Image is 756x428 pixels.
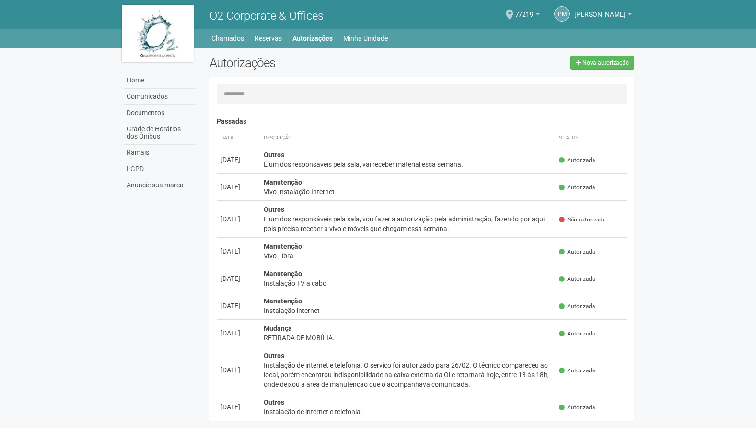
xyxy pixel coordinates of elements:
span: Autorizada [559,302,595,311]
img: logo.jpg [122,5,194,62]
strong: Outros [264,398,284,406]
a: Chamados [211,32,244,45]
a: PM [554,6,570,22]
h4: Passadas [217,118,628,125]
div: É um dos responsáveis pela sala, vai receber material essa semana. [264,160,552,169]
a: Nova autorização [570,56,634,70]
th: Descrição [260,130,556,146]
a: Autorizações [292,32,333,45]
div: Instalação internet [264,306,552,315]
a: Ramais [124,145,195,161]
span: Nova autorização [582,59,629,66]
span: Paulo Mauricio Rodrigues Pinto [574,1,626,18]
a: Home [124,72,195,89]
strong: Outros [264,206,284,213]
span: Não autorizada [559,216,605,224]
th: Data [217,130,260,146]
span: Autorizada [559,248,595,256]
div: Instalação TV a cabo [264,278,552,288]
div: Vivo Instalação Internet [264,187,552,197]
div: [DATE] [221,182,256,192]
span: Autorizada [559,367,595,375]
div: [DATE] [221,301,256,311]
div: E um dos responsáveis pela sala, vou fazer a autorização pela administração, fazendo por aqui poi... [264,214,552,233]
a: LGPD [124,161,195,177]
a: Comunicados [124,89,195,105]
span: Autorizada [559,156,595,164]
span: Autorizada [559,330,595,338]
strong: Manutenção [264,243,302,250]
span: Autorizada [559,404,595,412]
div: Vivo Fibra [264,251,552,261]
strong: Outros [264,352,284,359]
strong: Manutenção [264,178,302,186]
div: [DATE] [221,328,256,338]
a: Grade de Horários dos Ônibus [124,121,195,145]
div: Instalação de internet e telefonia. O serviço foi autorizado para 26/02. O técnico compareceu ao ... [264,360,552,389]
div: [DATE] [221,274,256,283]
h2: Autorizações [209,56,415,70]
strong: Outros [264,151,284,159]
a: Minha Unidade [343,32,388,45]
span: 7/219 [515,1,534,18]
a: Documentos [124,105,195,121]
strong: Mudança [264,324,292,332]
span: Autorizada [559,184,595,192]
strong: Manutenção [264,270,302,278]
div: RETIRADA DE MOBÍLIA. [264,333,552,343]
th: Status [555,130,627,146]
div: [DATE] [221,214,256,224]
a: [PERSON_NAME] [574,12,632,20]
div: [DATE] [221,365,256,375]
div: [DATE] [221,155,256,164]
div: [DATE] [221,402,256,412]
div: [DATE] [221,246,256,256]
a: Anuncie sua marca [124,177,195,193]
a: 7/219 [515,12,540,20]
span: O2 Corporate & Offices [209,9,324,23]
strong: Manutenção [264,297,302,305]
a: Reservas [255,32,282,45]
span: Autorizada [559,275,595,283]
div: Instalação de internet e telefonia. [264,407,552,416]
